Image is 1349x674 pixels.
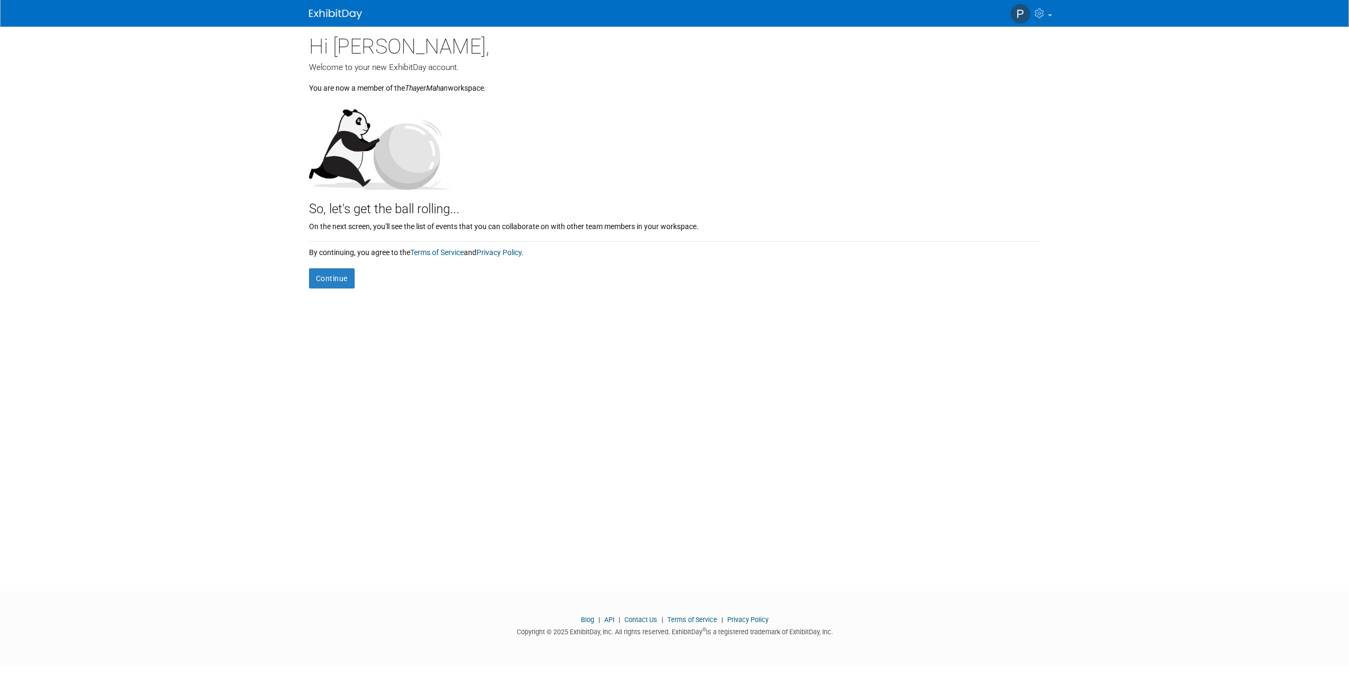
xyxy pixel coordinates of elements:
[719,616,726,624] span: |
[309,242,1041,258] div: By continuing, you agree to the and .
[309,99,452,190] img: Let's get the ball rolling
[596,616,603,624] span: |
[309,62,1041,73] div: Welcome to your new ExhibitDay account.
[702,627,706,633] sup: ®
[309,190,1041,218] div: So, let's get the ball rolling...
[309,218,1041,232] div: On the next screen, you'll see the list of events that you can collaborate on with other team mem...
[604,616,614,624] a: API
[477,248,522,257] a: Privacy Policy
[309,268,355,288] button: Continue
[309,27,1041,62] div: Hi [PERSON_NAME],
[309,9,362,20] img: ExhibitDay
[667,616,717,624] a: Terms of Service
[659,616,666,624] span: |
[727,616,769,624] a: Privacy Policy
[309,73,1041,93] div: You are now a member of the workspace.
[581,616,594,624] a: Blog
[410,248,464,257] a: Terms of Service
[616,616,623,624] span: |
[1010,4,1030,24] img: Petricia Weaver
[405,84,448,92] i: ThayerMahan
[624,616,657,624] a: Contact Us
